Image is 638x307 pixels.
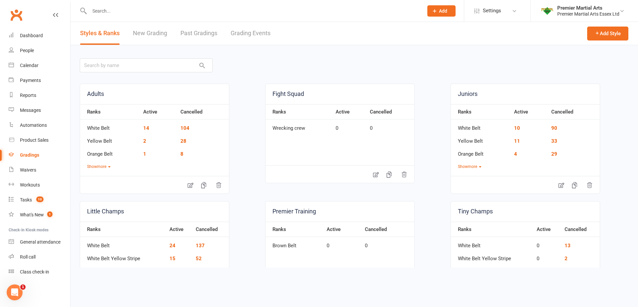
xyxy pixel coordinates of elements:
td: 0 [367,119,414,132]
div: Premier Martial Arts [557,5,619,11]
a: Waivers [9,163,70,178]
div: Messages [20,108,41,113]
a: 10 [514,125,520,131]
a: Workouts [9,178,70,192]
td: White Belt [80,237,166,250]
td: Wrecking crew [266,119,332,132]
a: 137 [196,243,205,249]
span: 10 [36,196,44,202]
a: 24 [169,243,175,249]
th: Active [140,104,177,119]
button: Add Style [587,27,628,40]
a: People [9,43,70,58]
a: Product Sales [9,133,70,148]
a: General attendance kiosk mode [9,235,70,250]
a: Dashboard [9,28,70,43]
th: Cancelled [362,222,414,237]
td: Half White Half Yellow Belt [80,263,166,276]
div: Workouts [20,182,40,188]
td: White Belt Yellow Stripe [451,250,533,263]
a: 28 [180,138,186,144]
th: Ranks [266,222,323,237]
td: White Belt [451,119,511,132]
div: Dashboard [20,33,43,38]
a: Reports [9,88,70,103]
th: Ranks [80,222,166,237]
th: Ranks [80,104,140,119]
th: Cancelled [192,222,229,237]
div: Gradings [20,152,39,158]
button: Showmore [458,164,481,170]
th: Cancelled [367,104,414,119]
a: 2 [565,256,568,262]
a: Roll call [9,250,70,265]
a: Tasks 10 [9,192,70,207]
a: Messages [9,103,70,118]
span: Add [439,8,447,14]
a: 8 [180,151,183,157]
div: People [20,48,34,53]
td: Yellow Belt [451,132,511,145]
div: What's New [20,212,44,217]
a: Adults [80,84,229,104]
th: Ranks [451,104,511,119]
a: Juniors [451,84,600,104]
a: New Grading [133,22,167,45]
a: Premier Training [266,201,414,222]
a: Payments [9,73,70,88]
a: Little Champs [80,201,229,222]
td: 0 [362,237,414,250]
th: Active [323,222,362,237]
a: 15 [169,256,175,262]
th: Ranks [266,104,332,119]
div: Product Sales [20,137,49,143]
a: Grading Events [231,22,270,45]
th: Active [332,104,367,119]
div: Roll call [20,254,36,260]
a: Past Gradings [180,22,217,45]
iframe: Intercom live chat [7,284,23,300]
a: 52 [196,256,202,262]
a: 11 [514,138,520,144]
th: Active [166,222,192,237]
th: Cancelled [561,222,600,237]
td: 0 [533,263,561,276]
th: Active [533,222,561,237]
button: Showmore [87,164,111,170]
td: White Belt [451,237,533,250]
span: 1 [47,211,53,217]
a: 2 [143,138,146,144]
a: 104 [180,125,189,131]
span: 1 [20,284,26,290]
a: 90 [551,125,557,131]
td: White Belt Yellow Stripe [80,250,166,263]
span: Settings [483,3,501,18]
div: Tasks [20,197,32,202]
a: 14 [143,125,149,131]
a: Calendar [9,58,70,73]
div: Calendar [20,63,39,68]
a: Automations [9,118,70,133]
td: Orange Belt [451,145,511,158]
a: 29 [551,151,557,157]
th: Cancelled [548,104,600,119]
input: Search by name [80,58,213,72]
div: Payments [20,78,41,83]
input: Search... [87,6,419,16]
a: Styles & Ranks [80,22,120,45]
td: Yellow Belt [80,132,140,145]
a: 13 [565,243,571,249]
th: Cancelled [177,104,229,119]
td: 0 [323,237,362,250]
th: Ranks [451,222,533,237]
td: 0 [533,237,561,250]
img: thumb_image1619788694.png [541,4,554,18]
div: Reports [20,93,36,98]
div: Automations [20,122,47,128]
a: Class kiosk mode [9,265,70,279]
a: What's New1 [9,207,70,222]
td: Orange Belt [80,145,140,158]
div: General attendance [20,239,60,245]
td: Brown Belt [266,237,323,250]
a: Tiny Champs [451,201,600,222]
